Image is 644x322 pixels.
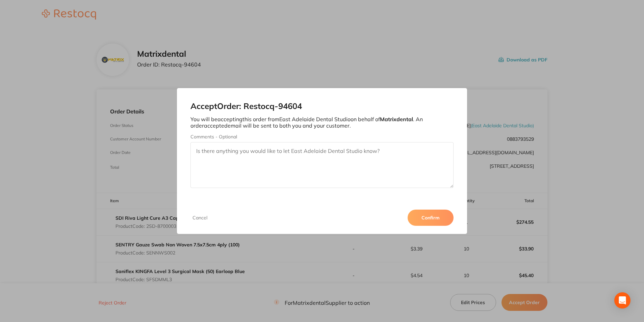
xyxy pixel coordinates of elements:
[190,215,209,221] button: Cancel
[190,102,453,111] h2: Accept Order: Restocq- 94604
[190,134,453,139] label: Comments - Optional
[190,116,453,129] p: You will be accepting this order from East Adelaide Dental Studio on behalf of . An order accepte...
[614,292,630,308] div: Open Intercom Messenger
[380,116,413,123] b: Matrixdental
[408,210,454,226] button: Confirm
